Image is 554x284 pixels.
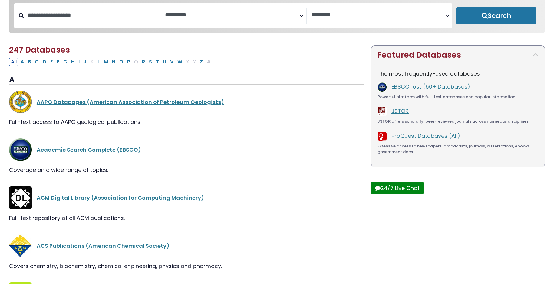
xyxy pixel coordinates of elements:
button: All [9,58,18,66]
div: Alpha-list to filter by first letter of database name [9,58,213,65]
span: 247 Databases [9,44,70,55]
button: Filter Results W [176,58,184,66]
button: Filter Results Z [198,58,205,66]
button: Filter Results T [154,58,161,66]
textarea: Search [312,12,445,18]
textarea: Search [165,12,299,18]
a: ProQuest Databases (All) [391,132,460,140]
button: Filter Results E [48,58,54,66]
div: JSTOR offers scholarly, peer-reviewed journals across numerous disciplines. [378,118,539,124]
div: Coverage on a wide range of topics. [9,166,364,174]
div: Full-text repository of all ACM publications. [9,214,364,222]
button: Submit for Search Results [456,7,536,24]
button: Filter Results F [55,58,61,66]
a: AAPG Datapages (American Association of Petroleum Geologists) [37,98,224,106]
button: Filter Results O [117,58,125,66]
button: Filter Results A [19,58,26,66]
button: Filter Results I [77,58,81,66]
button: Filter Results J [82,58,88,66]
button: Filter Results P [125,58,132,66]
button: Filter Results L [96,58,102,66]
div: Covers chemistry, biochemistry, chemical engineering, physics and pharmacy. [9,262,364,270]
button: Filter Results G [61,58,69,66]
div: Powerful platform with full-text databases and popular information. [378,94,539,100]
button: Filter Results B [26,58,33,66]
div: Full-text access to AAPG geological publications. [9,118,364,126]
a: EBSCOhost (50+ Databases) [391,83,470,90]
button: Filter Results N [110,58,117,66]
button: Filter Results C [33,58,41,66]
a: ACS Publications (American Chemical Society) [37,242,170,250]
input: Search database by title or keyword [24,10,160,20]
button: Filter Results S [147,58,154,66]
button: Filter Results U [161,58,168,66]
button: Filter Results H [69,58,76,66]
button: 24/7 Live Chat [371,182,424,194]
button: Featured Databases [371,46,545,65]
a: ACM Digital Library (Association for Computing Machinery) [37,194,204,202]
p: The most frequently-used databases [378,69,539,78]
a: Academic Search Complete (EBSCO) [37,146,141,153]
button: Filter Results V [168,58,175,66]
button: Filter Results R [140,58,147,66]
button: Filter Results M [102,58,110,66]
h3: A [9,76,364,85]
div: Extensive access to newspapers, broadcasts, journals, dissertations, ebooks, government docs. [378,143,539,155]
button: Filter Results D [41,58,48,66]
a: JSTOR [391,107,409,115]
